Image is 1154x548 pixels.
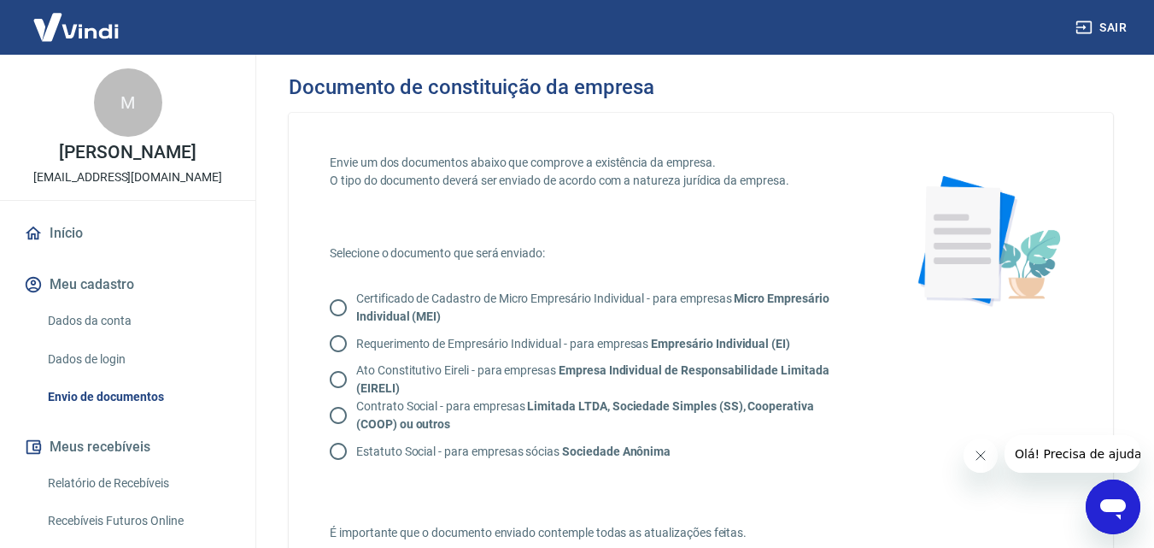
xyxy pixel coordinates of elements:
[330,154,860,172] p: Envie um dos documentos abaixo que comprove a existência da empresa.
[356,292,829,323] strong: Micro Empresário Individual (MEI)
[1072,12,1133,44] button: Sair
[330,524,860,542] p: É importante que o documento enviado contemple todas as atualizações feitas.
[356,290,846,326] p: Certificado de Cadastro de Micro Empresário Individual - para empresas
[21,1,132,53] img: Vindi
[41,380,235,415] a: Envio de documentos
[10,12,144,26] span: Olá! Precisa de ajuda?
[21,266,235,303] button: Meu cadastro
[356,443,671,461] p: Estatuto Social - para empresas sócias
[562,445,671,458] strong: Sociedade Anônima
[289,75,654,99] h3: Documento de constituição da empresa
[33,168,222,186] p: [EMAIL_ADDRESS][DOMAIN_NAME]
[356,363,829,395] strong: Empresa Individual de Responsabilidade Limitada (EIRELI)
[356,335,790,353] p: Requerimento de Empresário Individual - para empresas
[964,439,998,473] iframe: Fechar mensagem
[41,466,235,501] a: Relatório de Recebíveis
[41,303,235,339] a: Dados da conta
[356,362,846,398] p: Ato Constitutivo Eireli - para empresas
[1086,480,1140,534] iframe: Botão para abrir a janela de mensagens
[21,215,235,252] a: Início
[59,144,196,162] p: [PERSON_NAME]
[41,504,235,539] a: Recebíveis Futuros Online
[21,428,235,466] button: Meus recebíveis
[356,399,814,431] strong: Limitada LTDA, Sociedade Simples (SS), Cooperativa (COOP) ou outros
[1005,435,1140,473] iframe: Mensagem da empresa
[901,154,1072,325] img: foto-documento-flower.19a65ad63fe92b90d685.png
[94,68,162,137] div: M
[651,337,790,351] strong: Empresário Individual (EI)
[356,398,846,433] p: Contrato Social - para empresas
[330,245,860,262] p: Selecione o documento que será enviado:
[330,172,860,190] p: O tipo do documento deverá ser enviado de acordo com a natureza jurídica da empresa.
[41,342,235,377] a: Dados de login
